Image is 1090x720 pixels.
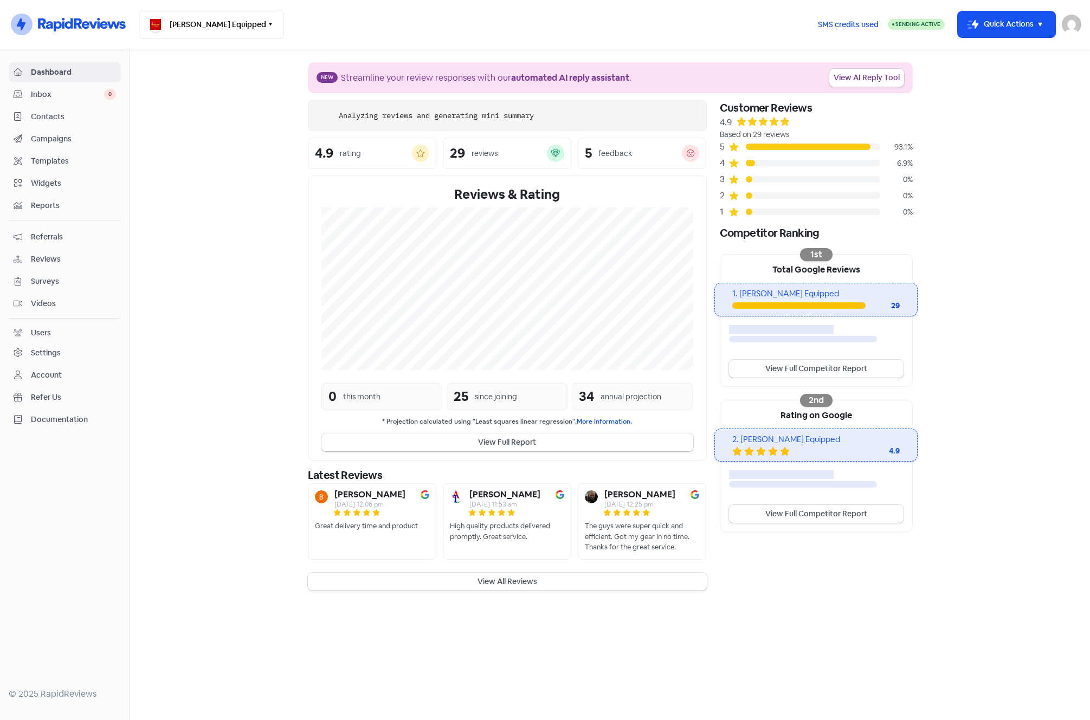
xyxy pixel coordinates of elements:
[1062,15,1081,34] img: User
[31,178,116,189] span: Widgets
[328,387,337,406] div: 0
[732,288,900,300] div: 1. [PERSON_NAME] Equipped
[31,111,116,122] span: Contacts
[895,21,940,28] span: Sending Active
[9,151,121,171] a: Templates
[31,231,116,243] span: Referrals
[31,327,51,339] div: Users
[720,173,728,186] div: 3
[9,271,121,291] a: Surveys
[720,225,913,241] div: Competitor Ranking
[601,391,661,403] div: annual projection
[472,148,498,159] div: reviews
[31,347,61,359] div: Settings
[9,85,121,105] a: Inbox 0
[308,138,436,169] a: 4.9rating
[691,490,699,499] img: Image
[720,205,728,218] div: 1
[720,140,728,153] div: 5
[880,158,913,169] div: 6.9%
[9,323,121,343] a: Users
[800,248,833,261] div: 1st
[31,254,116,265] span: Reviews
[421,490,429,499] img: Image
[31,392,116,403] span: Refer Us
[585,147,592,160] div: 5
[454,387,468,406] div: 25
[604,501,675,508] div: [DATE] 12:25 pm
[9,343,121,363] a: Settings
[720,400,912,429] div: Rating on Google
[343,391,380,403] div: this month
[577,417,632,426] a: More information.
[31,369,62,381] div: Account
[469,490,540,499] b: [PERSON_NAME]
[308,467,707,483] div: Latest Reviews
[598,148,632,159] div: feedback
[321,433,693,451] button: View Full Report
[9,294,121,314] a: Videos
[31,89,104,100] span: Inbox
[720,116,732,129] div: 4.9
[339,110,534,121] div: Analyzing reviews and generating mini summary
[9,62,121,82] a: Dashboard
[9,196,121,216] a: Reports
[9,107,121,127] a: Contacts
[720,157,728,170] div: 4
[585,521,699,553] div: The guys were super quick and efficient. Got my gear in no time. Thanks for the great service.
[308,573,707,591] button: View All Reviews
[31,155,116,167] span: Templates
[720,100,913,116] div: Customer Reviews
[317,72,338,83] span: New
[579,387,594,406] div: 34
[556,490,564,499] img: Image
[809,18,888,29] a: SMS credits used
[880,174,913,185] div: 0%
[9,365,121,385] a: Account
[340,148,361,159] div: rating
[341,72,631,85] div: Streamline your review responses with our .
[450,147,465,160] div: 29
[9,410,121,430] a: Documentation
[31,133,116,145] span: Campaigns
[1044,677,1079,709] iframe: chat widget
[604,490,675,499] b: [PERSON_NAME]
[31,276,116,287] span: Surveys
[9,687,121,700] div: © 2025 RapidReviews
[720,189,728,202] div: 2
[9,227,121,247] a: Referrals
[315,147,333,160] div: 4.9
[829,69,904,87] a: View AI Reply Tool
[720,129,913,140] div: Based on 29 reviews
[321,417,693,427] small: * Projection calculated using "Least squares linear regression".
[443,138,571,169] a: 29reviews
[31,200,116,211] span: Reports
[450,521,564,542] div: High quality products delivered promptly. Great service.
[578,138,706,169] a: 5feedback
[585,490,598,503] img: Avatar
[958,11,1055,37] button: Quick Actions
[104,89,116,100] span: 0
[334,490,405,499] b: [PERSON_NAME]
[856,445,900,457] div: 4.9
[315,490,328,503] img: Avatar
[9,249,121,269] a: Reviews
[9,173,121,193] a: Widgets
[866,300,900,312] div: 29
[469,501,540,508] div: [DATE] 11:53 am
[450,490,463,503] img: Avatar
[818,19,879,30] span: SMS credits used
[880,206,913,218] div: 0%
[800,394,833,407] div: 2nd
[31,414,116,425] span: Documentation
[729,505,904,523] a: View Full Competitor Report
[9,129,121,149] a: Campaigns
[720,255,912,283] div: Total Google Reviews
[31,298,116,309] span: Videos
[732,433,900,446] div: 2. [PERSON_NAME] Equipped
[475,391,517,403] div: since joining
[888,18,945,31] a: Sending Active
[321,185,693,204] div: Reviews & Rating
[880,190,913,202] div: 0%
[511,72,629,83] b: automated AI reply assistant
